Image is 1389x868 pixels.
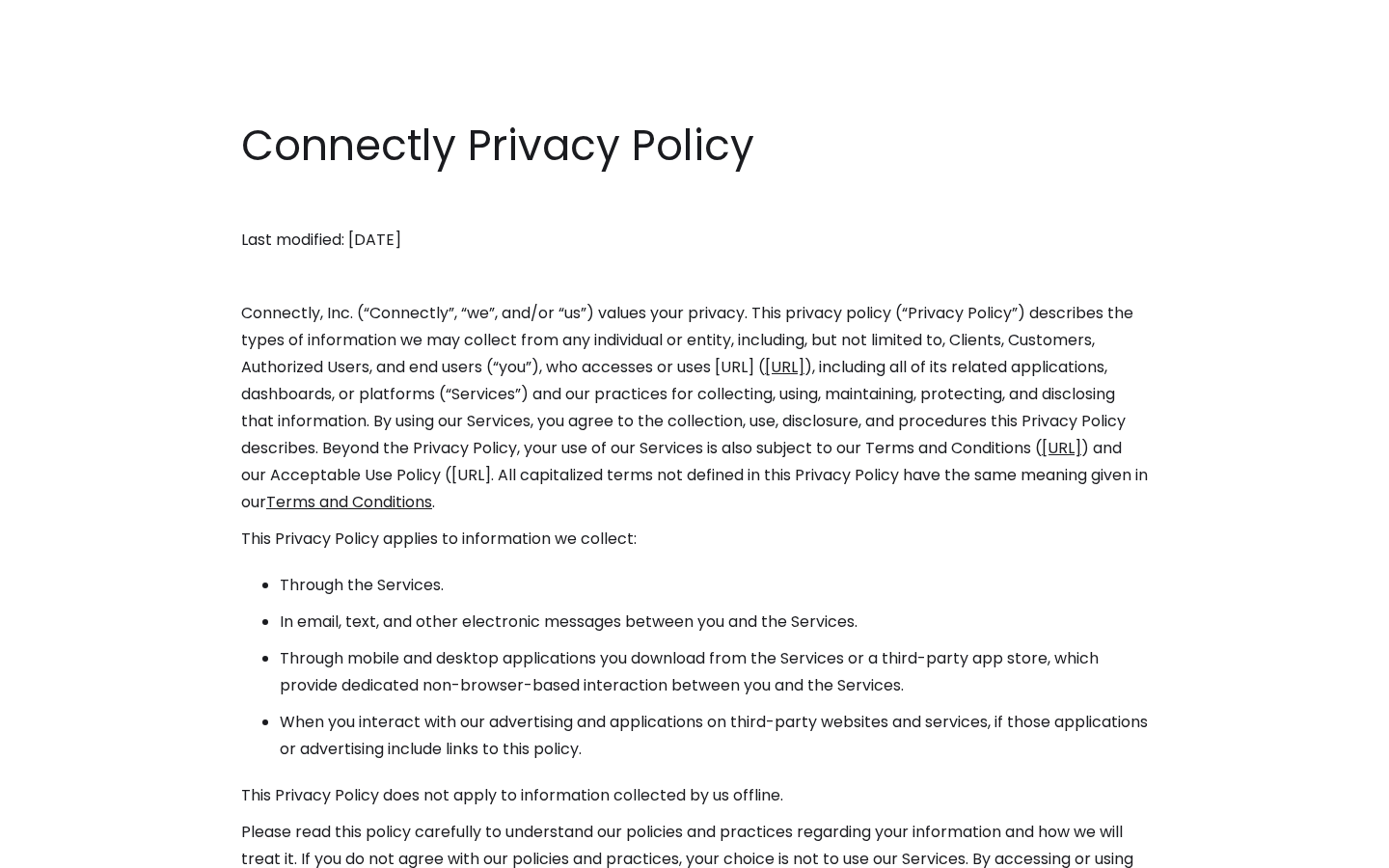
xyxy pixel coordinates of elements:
[241,300,1148,516] p: Connectly, Inc. (“Connectly”, “we”, and/or “us”) values your privacy. This privacy policy (“Priva...
[241,227,1148,254] p: Last modified: [DATE]
[241,190,1148,217] p: ‍
[241,526,1148,553] p: This Privacy Policy applies to information we collect:
[1042,437,1081,459] a: [URL]
[280,709,1148,763] li: When you interact with our advertising and applications on third-party websites and services, if ...
[39,834,116,861] ul: Language list
[266,491,432,513] a: Terms and Conditions
[241,263,1148,290] p: ‍
[280,609,1148,636] li: In email, text, and other electronic messages between you and the Services.
[765,356,804,378] a: [URL]
[280,645,1148,699] li: Through mobile and desktop applications you download from the Services or a third-party app store...
[241,782,1148,809] p: This Privacy Policy does not apply to information collected by us offline.
[19,832,116,861] aside: Language selected: English
[280,572,1148,599] li: Through the Services.
[241,116,1148,176] h1: Connectly Privacy Policy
